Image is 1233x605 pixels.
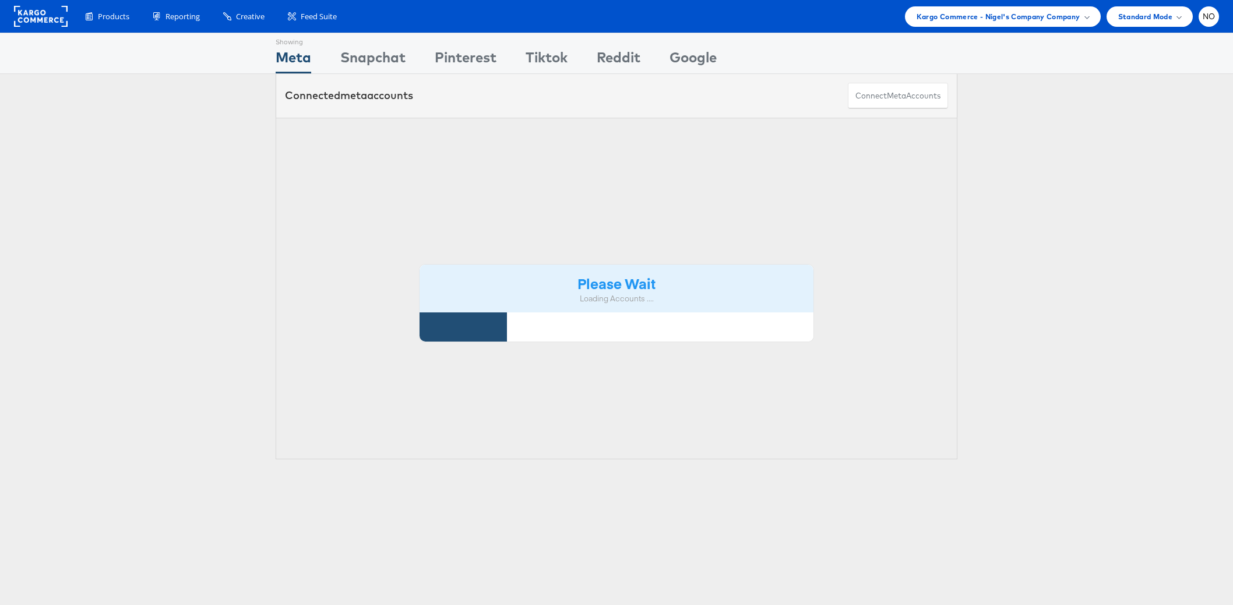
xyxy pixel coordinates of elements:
[917,10,1080,23] span: Kargo Commerce - Nigel's Company Company
[526,47,568,73] div: Tiktok
[276,47,311,73] div: Meta
[1118,10,1172,23] span: Standard Mode
[848,83,948,109] button: ConnectmetaAccounts
[340,47,406,73] div: Snapchat
[577,273,656,293] strong: Please Wait
[1203,13,1216,20] span: NO
[98,11,129,22] span: Products
[340,89,367,102] span: meta
[597,47,640,73] div: Reddit
[301,11,337,22] span: Feed Suite
[887,90,906,101] span: meta
[428,293,805,304] div: Loading Accounts ....
[236,11,265,22] span: Creative
[435,47,496,73] div: Pinterest
[276,33,311,47] div: Showing
[670,47,717,73] div: Google
[285,88,413,103] div: Connected accounts
[165,11,200,22] span: Reporting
